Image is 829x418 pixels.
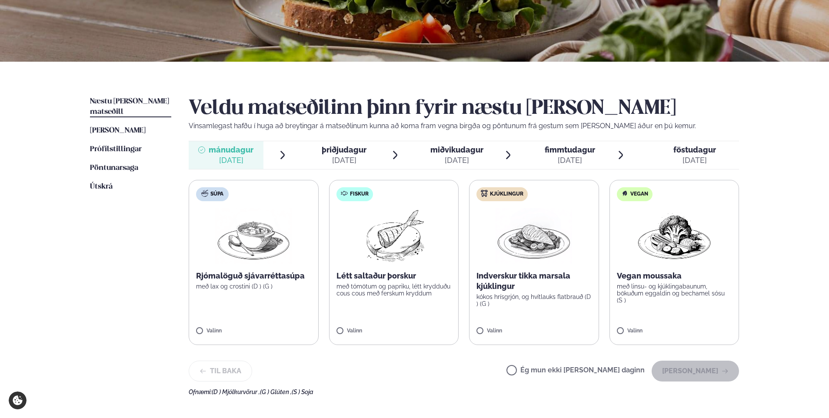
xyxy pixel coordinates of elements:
div: [DATE] [673,155,716,166]
p: Rjómalöguð sjávarréttasúpa [196,271,311,281]
div: [DATE] [209,155,253,166]
div: Ofnæmi: [189,388,739,395]
img: Vegan.png [636,208,712,264]
div: [DATE] [430,155,483,166]
span: miðvikudagur [430,145,483,154]
span: þriðjudagur [322,145,366,154]
p: Vegan moussaka [617,271,732,281]
a: Útskrá [90,182,113,192]
a: Næstu [PERSON_NAME] matseðill [90,96,171,117]
img: Vegan.svg [621,190,628,197]
span: Vegan [630,191,648,198]
span: [PERSON_NAME] [90,127,146,134]
span: Kjúklingur [490,191,523,198]
h2: Veldu matseðilinn þinn fyrir næstu [PERSON_NAME] [189,96,739,121]
button: Til baka [189,361,252,382]
span: Fiskur [350,191,369,198]
p: Indverskur tikka marsala kjúklingur [476,271,592,292]
span: föstudagur [673,145,716,154]
a: Prófílstillingar [90,144,142,155]
div: [DATE] [545,155,595,166]
img: Soup.png [215,208,292,264]
img: Fish.png [355,208,432,264]
span: Pöntunarsaga [90,164,138,172]
span: (D ) Mjólkurvörur , [212,388,260,395]
p: kókos hrísgrjón, og hvítlauks flatbrauð (D ) (G ) [476,293,592,307]
p: með tómötum og papriku, létt krydduðu cous cous með ferskum kryddum [336,283,452,297]
img: fish.svg [341,190,348,197]
span: fimmtudagur [545,145,595,154]
p: með lax og crostini (D ) (G ) [196,283,311,290]
p: með linsu- og kjúklingabaunum, bökuðum eggaldin og bechamel sósu (S ) [617,283,732,304]
img: Chicken-breast.png [496,208,572,264]
span: (S ) Soja [292,388,313,395]
p: Létt saltaður þorskur [336,271,452,281]
span: mánudagur [209,145,253,154]
span: Súpa [210,191,223,198]
a: Cookie settings [9,391,27,409]
button: [PERSON_NAME] [652,361,739,382]
span: (G ) Glúten , [260,388,292,395]
p: Vinsamlegast hafðu í huga að breytingar á matseðlinum kunna að koma fram vegna birgða og pöntunum... [189,121,739,131]
div: [DATE] [322,155,366,166]
a: Pöntunarsaga [90,163,138,173]
img: soup.svg [201,190,208,197]
span: Næstu [PERSON_NAME] matseðill [90,98,169,116]
a: [PERSON_NAME] [90,126,146,136]
img: chicken.svg [481,190,488,197]
span: Prófílstillingar [90,146,142,153]
span: Útskrá [90,183,113,190]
